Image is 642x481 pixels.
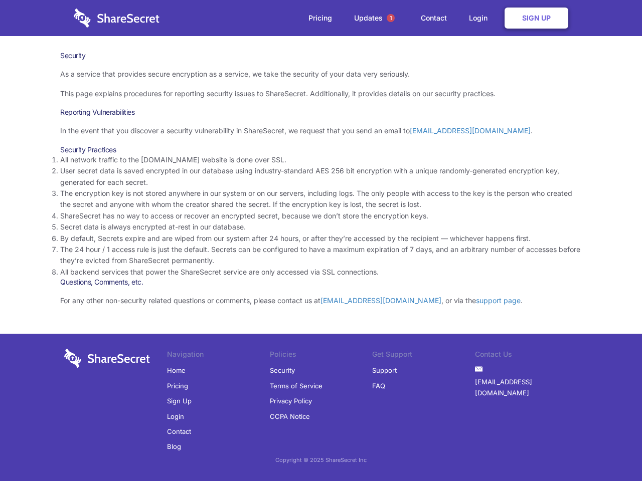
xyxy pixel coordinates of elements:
[60,154,582,165] li: All network traffic to the [DOMAIN_NAME] website is done over SSL.
[167,424,191,439] a: Contact
[270,393,312,408] a: Privacy Policy
[60,221,582,232] li: Secret data is always encrypted at-rest in our database.
[60,165,582,188] li: User secret data is saved encrypted in our database using industry-standard AES 256 bit encryptio...
[74,9,159,28] img: logo-wordmark-white-trans-d4663122ce5f474addd5e946df7df03e33cb6a1c49d2221995e7729f52c070b2.svg
[270,363,295,378] a: Security
[60,145,582,154] h3: Security Practices
[476,296,521,305] a: support page
[60,125,582,136] p: In the event that you discover a security vulnerability in ShareSecret, we request that you send ...
[60,244,582,267] li: The 24 hour / 1 access rule is just the default. Secrets can be configured to have a maximum expi...
[60,278,582,287] h3: Questions, Comments, etc.
[60,188,582,210] li: The encryption key is not stored anywhere in our system or on our servers, including logs. The on...
[320,296,441,305] a: [EMAIL_ADDRESS][DOMAIN_NAME]
[505,8,568,29] a: Sign Up
[372,363,397,378] a: Support
[410,126,531,135] a: [EMAIL_ADDRESS][DOMAIN_NAME]
[411,3,457,34] a: Contact
[60,108,582,117] h3: Reporting Vulnerabilities
[60,267,582,278] li: All backend services that power the ShareSecret service are only accessed via SSL connections.
[475,374,578,401] a: [EMAIL_ADDRESS][DOMAIN_NAME]
[167,363,186,378] a: Home
[270,349,373,363] li: Policies
[298,3,342,34] a: Pricing
[60,233,582,244] li: By default, Secrets expire and are wiped from our system after 24 hours, or after they’re accesse...
[167,439,181,454] a: Blog
[60,69,582,80] p: As a service that provides secure encryption as a service, we take the security of your data very...
[60,295,582,306] p: For any other non-security related questions or comments, please contact us at , or via the .
[459,3,503,34] a: Login
[372,349,475,363] li: Get Support
[60,88,582,99] p: This page explains procedures for reporting security issues to ShareSecret. Additionally, it prov...
[167,409,184,424] a: Login
[387,14,395,22] span: 1
[475,349,578,363] li: Contact Us
[372,378,385,393] a: FAQ
[167,378,188,393] a: Pricing
[64,349,150,368] img: logo-wordmark-white-trans-d4663122ce5f474addd5e946df7df03e33cb6a1c49d2221995e7729f52c070b2.svg
[60,210,582,221] li: ShareSecret has no way to access or recover an encrypted secret, because we don’t store the encry...
[60,51,582,60] h1: Security
[270,378,323,393] a: Terms of Service
[167,349,270,363] li: Navigation
[270,409,310,424] a: CCPA Notice
[167,393,192,408] a: Sign Up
